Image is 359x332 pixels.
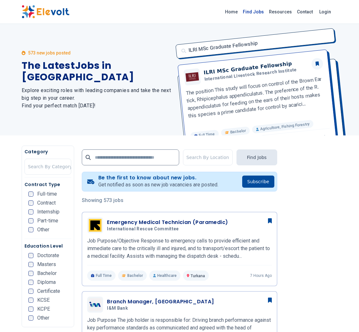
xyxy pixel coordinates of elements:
button: Subscribe [242,176,274,188]
input: Certificate [28,289,33,294]
iframe: Chat Widget [327,301,359,332]
input: Full-time [28,191,33,197]
h3: Branch Manager, [GEOGRAPHIC_DATA] [107,298,214,306]
input: Bachelor [28,271,33,276]
p: Showing 573 jobs [82,197,277,204]
span: KCSE [37,298,50,303]
p: 7 hours ago [250,273,272,278]
input: Contract [28,200,33,206]
button: Find Jobs [236,149,277,165]
input: Masters [28,262,33,267]
span: Bachelor [127,273,143,278]
p: Job Purpose/Objective Response to emergency calls to provide efficient and immediate care to the ... [87,237,271,260]
a: Find Jobs [240,7,266,17]
span: Full-time [37,191,57,197]
a: Home [222,7,240,17]
span: Part-time [37,218,58,223]
p: Get notified as soon as new job vacancies are posted. [98,181,218,189]
input: Other [28,227,33,232]
a: Resources [266,7,294,17]
span: International Rescue Committee [107,226,179,232]
input: Diploma [28,280,33,285]
span: Other [37,315,49,321]
span: Diploma [37,280,56,285]
h4: Be the first to know about new jobs. [98,175,218,181]
h5: Contract Type [25,181,71,188]
h5: Category [25,148,71,155]
span: Certificate [37,289,60,294]
span: Turkana [191,274,205,278]
span: Doctorate [37,253,59,258]
img: Elevolt [22,5,69,18]
span: Other [37,227,49,232]
input: KCPE [28,307,33,312]
input: Part-time [28,218,33,223]
h5: Education Level [25,243,71,249]
input: Internship [28,209,33,214]
span: Bachelor [37,271,57,276]
span: KCPE [37,307,50,312]
p: Full Time [87,271,116,281]
a: Contact [294,7,315,17]
h3: Emergency Medical Technician (Paramedic) [107,219,228,226]
img: International Rescue Committee [89,219,102,232]
img: I&M Bank [89,298,102,311]
span: Contract [37,200,56,206]
input: KCSE [28,298,33,303]
span: I&M Bank [107,306,128,311]
p: 573 new jobs posted [28,50,71,56]
input: Doctorate [28,253,33,258]
span: Masters [37,262,56,267]
a: International Rescue CommitteeEmergency Medical Technician (Paramedic)International Rescue Commit... [87,217,271,281]
span: Internship [37,209,60,214]
h2: Explore exciting roles with leading companies and take the next big step in your career. Find you... [22,87,172,110]
h1: The Latest Jobs in [GEOGRAPHIC_DATA] [22,60,172,83]
p: Healthcare [149,271,180,281]
a: Login [315,5,335,18]
input: Other [28,315,33,321]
